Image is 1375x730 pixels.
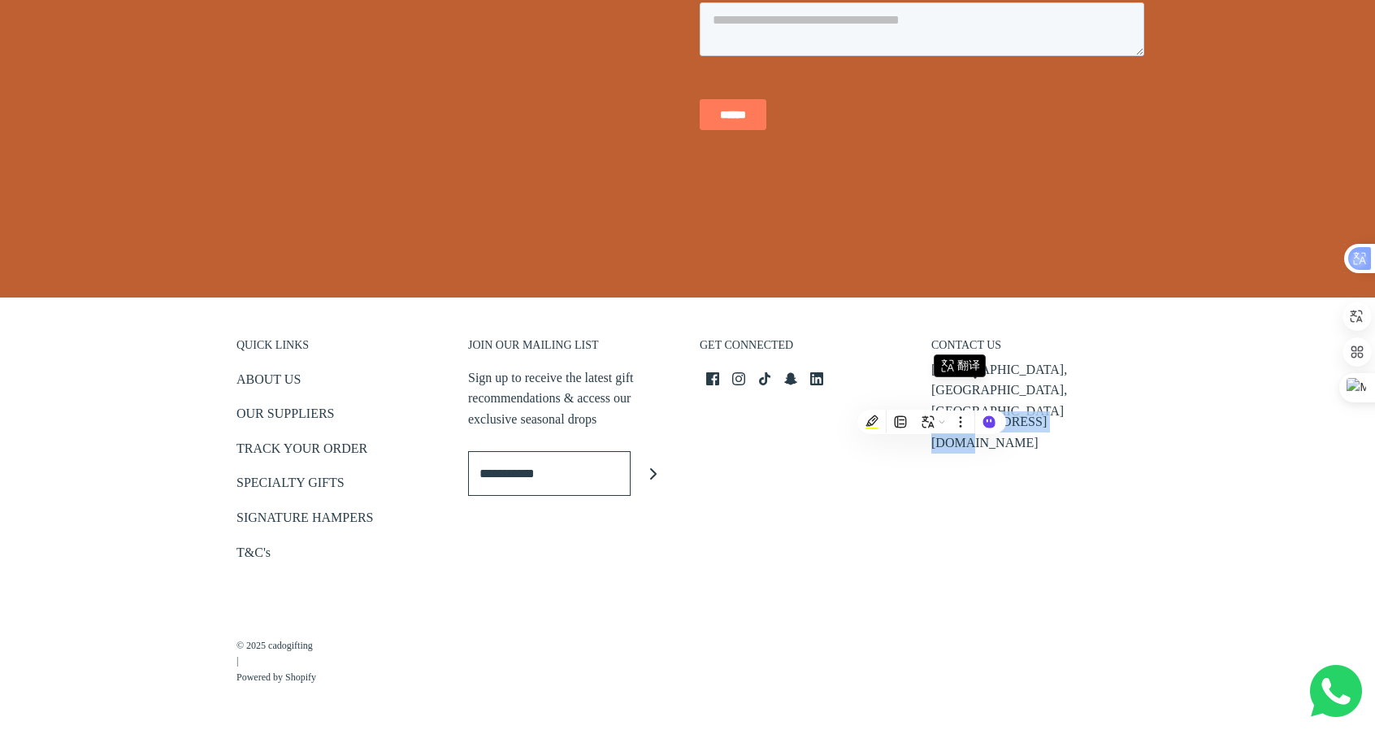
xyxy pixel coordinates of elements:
a: TRACK YOUR ORDER [236,438,367,465]
img: Whatsapp [1310,665,1362,717]
img: tab_keywords_by_traffic_grey.svg [166,96,179,109]
a: OUR SUPPLIERS [236,403,334,430]
input: Enter email [468,451,631,496]
a: T&C's [236,542,271,569]
a: SPECIALTY GIFTS [236,472,345,499]
img: logo_orange.svg [26,26,39,39]
img: website_grey.svg [26,42,39,57]
div: v 4.0.25 [46,26,80,39]
button: Join [631,451,675,496]
a: ABOUT US [236,369,301,396]
span: Company name [226,68,306,81]
h3: GET CONNECTED [700,338,907,361]
p: Sign up to receive the latest gift recommendations & access our exclusive seasonal drops [468,367,675,430]
span: Last name [226,2,279,15]
h3: CONTACT US [931,338,1139,361]
p: [EMAIL_ADDRESS][DOMAIN_NAME] [931,411,1139,453]
h3: QUICK LINKS [236,338,444,361]
div: 域名: [DOMAIN_NAME] [42,42,165,57]
p: | [236,622,316,685]
a: SIGNATURE HAMPERS [236,507,373,534]
a: © 2025 cadogifting [236,638,316,654]
p: [GEOGRAPHIC_DATA], [GEOGRAPHIC_DATA], [GEOGRAPHIC_DATA] [931,359,1139,422]
img: tab_domain_overview_orange.svg [66,96,79,109]
div: 域名概述 [84,98,125,108]
div: 关键词（按流量） [184,98,267,108]
a: Powered by Shopify [236,670,316,685]
span: Number of gifts [226,135,303,148]
h3: JOIN OUR MAILING LIST [468,338,675,361]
